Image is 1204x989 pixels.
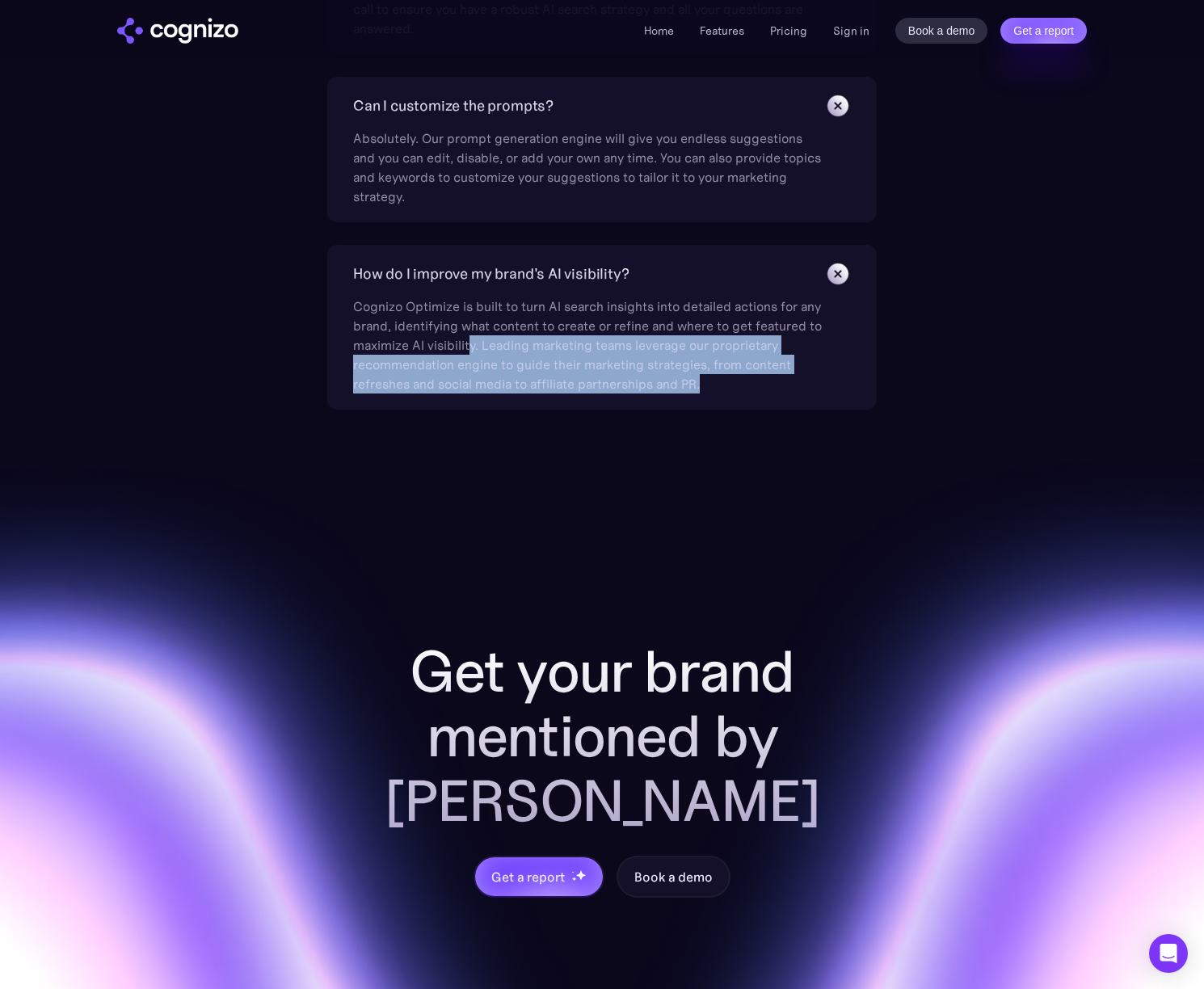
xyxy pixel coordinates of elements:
[770,23,807,38] a: Pricing
[833,21,869,40] a: Sign in
[474,856,604,898] a: Get a reportstarstarstar
[1000,18,1087,44] a: Get a report
[353,263,629,285] div: How do I improve my brand's AI visibility?
[634,867,712,886] div: Book a demo
[353,95,554,117] div: Can I customize the prompts?
[117,18,238,44] a: home
[571,877,577,882] img: star
[1149,934,1188,973] div: Open Intercom Messenger
[644,23,674,38] a: Home
[895,18,988,44] a: Book a demo
[575,869,586,880] img: star
[491,867,564,886] div: Get a report
[617,856,730,898] a: Book a demo
[571,871,574,873] img: star
[353,119,822,206] div: Absolutely. Our prompt generation engine will give you endless suggestions and you can edit, disa...
[353,287,822,393] div: Cognizo Optimize is built to turn AI search insights into detailed actions for any brand, identif...
[117,18,238,44] img: cognizo logo
[700,23,744,38] a: Features
[343,639,861,833] h2: Get your brand mentioned by [PERSON_NAME]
